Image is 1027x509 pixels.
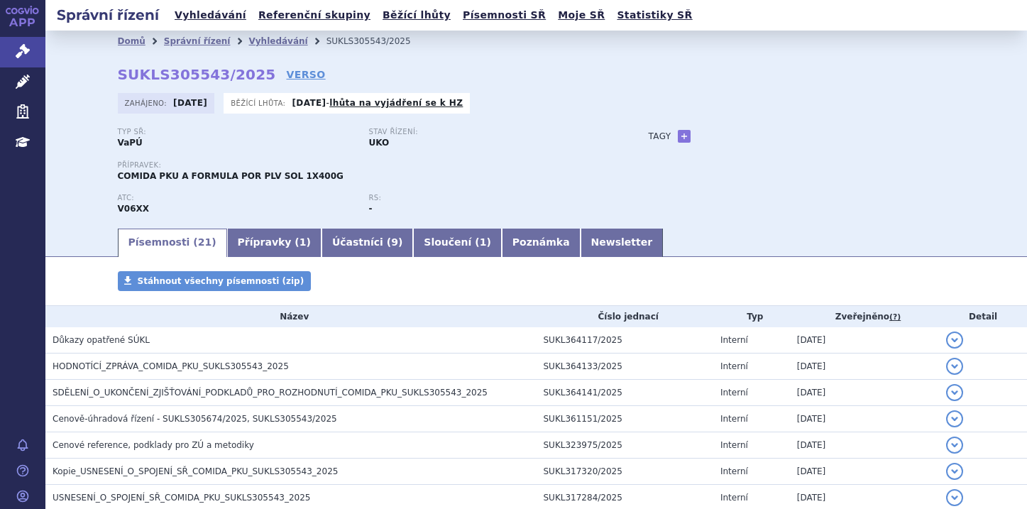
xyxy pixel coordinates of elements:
[458,6,550,25] a: Písemnosti SŘ
[53,466,338,476] span: Kopie_USNESENÍ_O_SPOJENÍ_SŘ_COMIDA_PKU_SUKLS305543_2025
[720,414,748,424] span: Interní
[790,432,940,459] td: [DATE]
[413,229,501,257] a: Sloučení (1)
[118,204,150,214] strong: POTRAVINY PRO ZVLÁŠTNÍ LÉKAŘSKÉ ÚČELY (PZLÚ) (ČESKÁ ATC SKUPINA)
[502,229,581,257] a: Poznámka
[118,66,276,83] strong: SUKLS305543/2025
[53,388,488,398] span: SDĚLENÍ_O_UKONČENÍ_ZJIŠŤOVÁNÍ_PODKLADŮ_PRO_ROZHODNUTÍ_COMIDA_PKU_SUKLS305543_2025
[537,406,713,432] td: SUKL361151/2025
[329,98,463,108] a: lhůta na vyjádření se k HZ
[889,312,901,322] abbr: (?)
[292,98,326,108] strong: [DATE]
[170,6,251,25] a: Vyhledávání
[118,161,620,170] p: Přípravek:
[173,98,207,108] strong: [DATE]
[231,97,288,109] span: Běžící lhůta:
[946,358,963,375] button: detail
[946,384,963,401] button: detail
[946,463,963,480] button: detail
[286,67,325,82] a: VERSO
[537,306,713,327] th: Číslo jednací
[713,306,790,327] th: Typ
[939,306,1027,327] th: Detail
[790,306,940,327] th: Zveřejněno
[369,128,606,136] p: Stav řízení:
[537,459,713,485] td: SUKL317320/2025
[118,138,143,148] strong: VaPÚ
[537,432,713,459] td: SUKL323975/2025
[53,414,337,424] span: Cenově-úhradová řízení - SUKLS305674/2025, SUKLS305543/2025
[118,271,312,291] a: Stáhnout všechny písemnosti (zip)
[613,6,696,25] a: Statistiky SŘ
[164,36,231,46] a: Správní řízení
[118,194,355,202] p: ATC:
[720,466,748,476] span: Interní
[248,36,307,46] a: Vyhledávání
[720,493,748,503] span: Interní
[53,335,150,345] span: Důkazy opatřené SÚKL
[391,236,398,248] span: 9
[480,236,487,248] span: 1
[118,36,145,46] a: Domů
[198,236,212,248] span: 21
[53,361,289,371] span: HODNOTÍCÍ_ZPRÁVA_COMIDA_PKU_SUKLS305543_2025
[537,327,713,354] td: SUKL364117/2025
[790,354,940,380] td: [DATE]
[946,437,963,454] button: detail
[946,489,963,506] button: detail
[300,236,307,248] span: 1
[369,138,390,148] strong: UKO
[292,97,463,109] p: -
[720,440,748,450] span: Interní
[118,171,344,181] span: COMIDA PKU A FORMULA POR PLV SOL 1X400G
[678,130,691,143] a: +
[53,493,310,503] span: USNESENÍ_O_SPOJENÍ_SŘ_COMIDA_PKU_SUKLS305543_2025
[322,229,413,257] a: Účastníci (9)
[720,361,748,371] span: Interní
[790,327,940,354] td: [DATE]
[45,5,170,25] h2: Správní řízení
[227,229,322,257] a: Přípravky (1)
[254,6,375,25] a: Referenční skupiny
[537,380,713,406] td: SUKL364141/2025
[369,204,373,214] strong: -
[720,335,748,345] span: Interní
[118,128,355,136] p: Typ SŘ:
[790,459,940,485] td: [DATE]
[581,229,664,257] a: Newsletter
[720,388,748,398] span: Interní
[53,440,254,450] span: Cenové reference, podklady pro ZÚ a metodiky
[946,410,963,427] button: detail
[326,31,429,52] li: SUKLS305543/2025
[378,6,455,25] a: Běžící lhůty
[790,380,940,406] td: [DATE]
[125,97,170,109] span: Zahájeno:
[554,6,609,25] a: Moje SŘ
[138,276,304,286] span: Stáhnout všechny písemnosti (zip)
[790,406,940,432] td: [DATE]
[649,128,671,145] h3: Tagy
[118,229,227,257] a: Písemnosti (21)
[369,194,606,202] p: RS:
[537,354,713,380] td: SUKL364133/2025
[45,306,537,327] th: Název
[946,332,963,349] button: detail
